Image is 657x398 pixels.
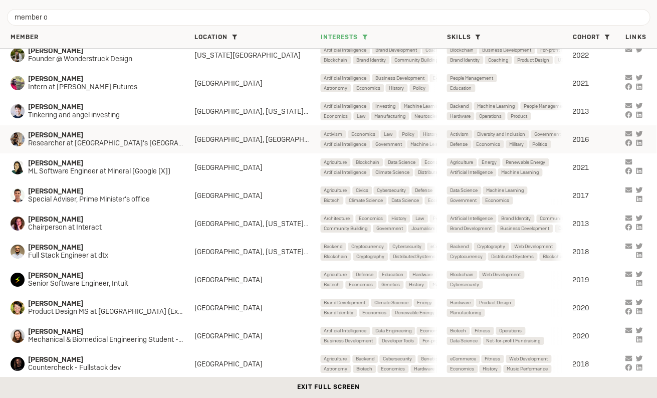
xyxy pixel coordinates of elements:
[450,196,477,205] span: Government
[475,326,490,335] span: Fitness
[28,300,194,308] span: [PERSON_NAME]
[476,140,500,148] span: Economics
[486,186,524,194] span: Machine Learning
[572,79,625,88] div: 2021
[356,84,380,92] span: Economics
[377,186,406,194] span: Cybersecurity
[349,196,383,205] span: Climate Science
[572,191,625,200] div: 2017
[450,242,469,251] span: Backend
[501,168,539,176] span: Machine Learning
[450,56,480,64] span: Brand Identity
[28,244,177,252] span: [PERSON_NAME]
[351,242,384,251] span: Cryptocurrency
[450,354,476,363] span: eCommerce
[450,364,474,373] span: Economics
[28,47,177,55] span: [PERSON_NAME]
[356,364,372,373] span: Biotech
[572,163,625,172] div: 2021
[415,214,424,223] span: Law
[384,130,393,138] span: Law
[391,196,419,205] span: Data Science
[356,158,379,166] span: Blockchain
[499,326,522,335] span: Operations
[482,46,531,54] span: Business Development
[450,308,481,317] span: Manufacturing
[572,219,625,228] div: 2013
[28,252,177,260] span: Full Stack Engineer at dtx
[532,140,547,148] span: Politics
[349,280,373,289] span: Economics
[450,158,473,166] span: Agriculture
[324,158,347,166] span: Agriculture
[450,140,468,148] span: Defense
[501,214,531,223] span: Brand Identity
[450,298,471,307] span: Hardware
[389,84,404,92] span: History
[324,298,365,307] span: Brand Development
[28,83,177,91] span: Intern at [PERSON_NAME] Futures
[417,298,432,307] span: Energy
[324,84,347,92] span: Astronomy
[414,364,434,373] span: Hardware
[450,84,472,92] span: Education
[324,270,347,279] span: Agriculture
[357,112,366,120] span: Law
[477,242,505,251] span: Cryptography
[450,186,478,194] span: Data Science
[507,364,548,373] span: Music Performance
[324,168,366,176] span: Artificial Intelligence
[375,168,409,176] span: Climate Science
[194,135,320,144] div: [GEOGRAPHIC_DATA], [GEOGRAPHIC_DATA] Area
[485,196,509,205] span: Economics
[411,224,435,233] span: Journalism
[356,186,368,194] span: Civics
[351,130,375,138] span: Economics
[7,9,650,26] input: Search by name, company, cohort, interests, and more...
[28,131,194,139] span: [PERSON_NAME]
[194,107,320,116] div: [GEOGRAPHIC_DATA], [US_STATE][GEOGRAPHIC_DATA]
[359,214,383,223] span: Economics
[540,214,583,223] span: Community Building
[28,75,177,83] span: [PERSON_NAME]
[524,102,567,110] span: People Management
[534,130,561,138] span: Government
[324,280,340,289] span: Biotech
[28,280,177,288] span: Senior Software Engineer, Intuit
[477,130,525,138] span: Diversity and Inclusion
[572,359,625,368] div: 2018
[28,272,177,280] span: [PERSON_NAME]
[324,56,347,64] span: Blockchain
[394,56,438,64] span: Community Building
[509,354,548,363] span: Web Development
[450,130,469,138] span: Activism
[194,359,320,368] div: [GEOGRAPHIC_DATA]
[324,74,366,82] span: Artificial Intelligence
[324,186,347,194] span: Agriculture
[194,331,320,340] div: [GEOGRAPHIC_DATA]
[194,247,320,256] div: [GEOGRAPHIC_DATA], [US_STATE][GEOGRAPHIC_DATA]
[418,168,461,176] span: Distributed Systems
[376,224,403,233] span: Government
[194,219,320,228] div: [GEOGRAPHIC_DATA], [US_STATE][GEOGRAPHIC_DATA]
[572,275,625,284] div: 2019
[362,308,386,317] span: Economics
[382,336,414,345] span: Developer Tools
[572,247,625,256] div: 2018
[324,130,342,138] span: Activism
[420,326,444,335] span: Economics
[356,252,384,261] span: Cryptography
[374,112,405,120] span: Manufacturing
[324,112,348,120] span: Economics
[28,139,194,147] span: Researcher at [GEOGRAPHIC_DATA]'s [GEOGRAPHIC_DATA]
[491,252,534,261] span: Distributed Systems
[424,158,449,166] span: Economics
[477,102,515,110] span: Machine Learning
[28,336,194,344] span: Mechanical & Biomedical Engineering Student - [GEOGRAPHIC_DATA] [GEOGRAPHIC_DATA]
[450,214,493,223] span: Artificial Intelligence
[381,280,400,289] span: Genetics
[381,364,405,373] span: Economics
[375,74,424,82] span: Business Development
[324,196,340,205] span: Biotech
[572,51,625,60] div: 2022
